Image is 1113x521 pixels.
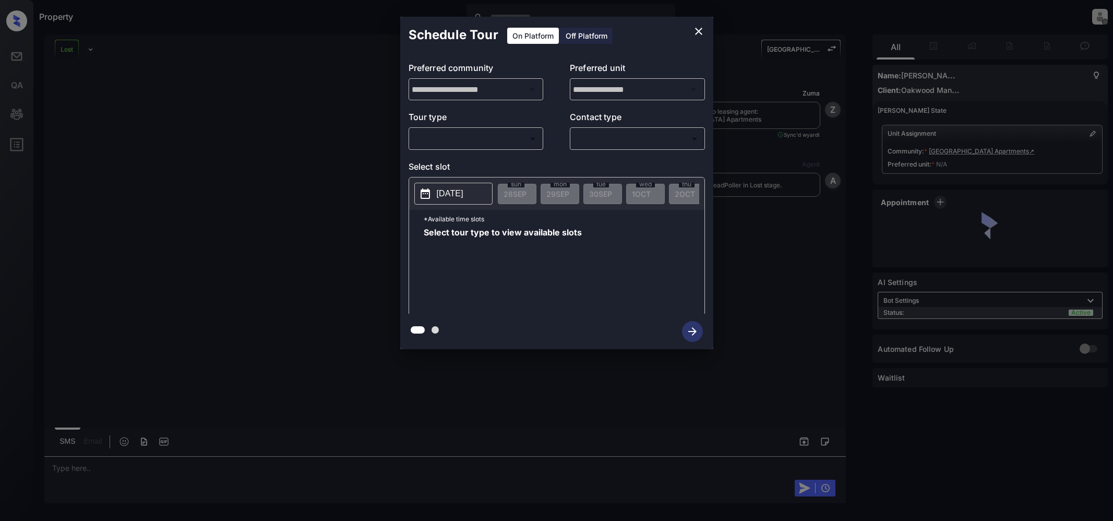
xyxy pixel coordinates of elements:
[409,62,544,78] p: Preferred community
[424,228,582,312] span: Select tour type to view available slots
[570,62,705,78] p: Preferred unit
[409,160,705,177] p: Select slot
[560,28,613,44] div: Off Platform
[400,17,507,53] h2: Schedule Tour
[414,183,493,205] button: [DATE]
[437,187,463,200] p: [DATE]
[409,111,544,127] p: Tour type
[507,28,559,44] div: On Platform
[424,210,704,228] p: *Available time slots
[688,21,709,42] button: close
[570,111,705,127] p: Contact type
